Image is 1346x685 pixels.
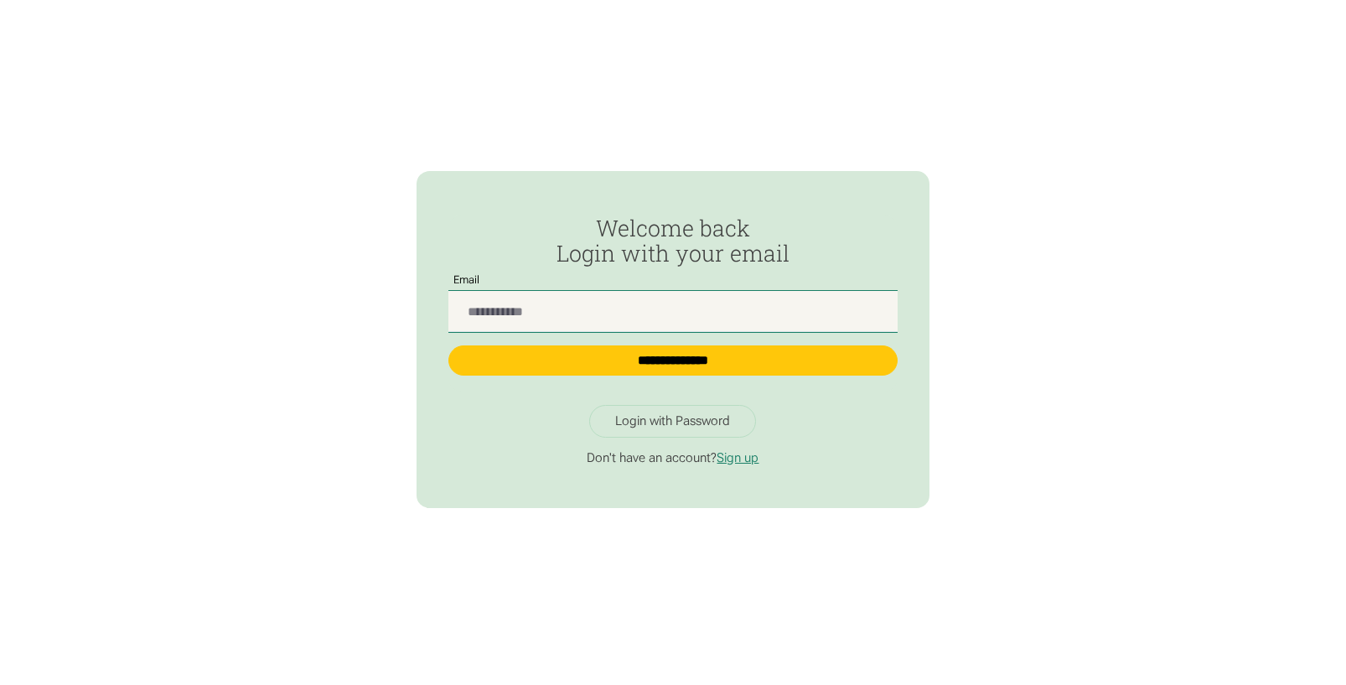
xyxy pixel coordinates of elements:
div: Login with Password [615,413,730,429]
h2: Welcome back Login with your email [448,215,897,265]
a: Sign up [717,450,758,465]
p: Don't have an account? [448,450,897,466]
label: Email [448,274,484,286]
form: Passwordless Login [448,215,897,392]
